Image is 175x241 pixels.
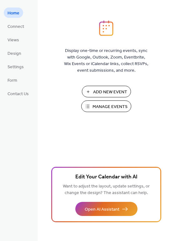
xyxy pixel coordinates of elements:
a: Contact Us [4,88,32,99]
span: Design [7,50,21,57]
button: Add New Event [82,86,131,97]
span: Home [7,10,19,17]
img: logo_icon.svg [99,20,113,36]
span: Want to adjust the layout, update settings, or change the design? The assistant can help. [63,182,150,197]
span: Add New Event [93,89,127,95]
span: Form [7,77,17,84]
span: Manage Events [92,104,127,110]
span: Contact Us [7,91,29,97]
a: Form [4,75,21,85]
a: Views [4,34,23,45]
button: Manage Events [81,100,131,112]
span: Display one-time or recurring events, sync with Google, Outlook, Zoom, Eventbrite, Wix Events or ... [64,48,148,74]
span: Edit Your Calendar with AI [75,173,137,182]
a: Connect [4,21,28,31]
a: Home [4,8,23,18]
span: Settings [7,64,24,70]
a: Design [4,48,25,58]
span: Views [7,37,19,44]
span: Connect [7,23,24,30]
button: Open AI Assistant [75,202,137,216]
a: Settings [4,61,27,72]
span: Open AI Assistant [85,206,119,213]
